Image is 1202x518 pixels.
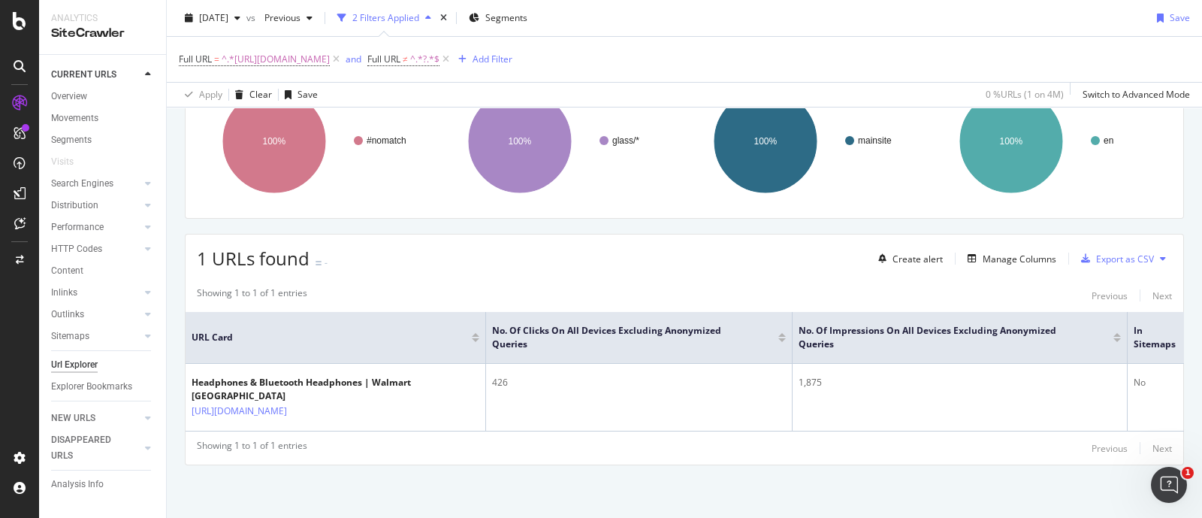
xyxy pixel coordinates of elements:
button: Switch to Advanced Mode [1077,83,1190,107]
text: #nomatch [367,135,406,146]
div: Overview [51,89,87,105]
div: Previous [1092,442,1128,455]
button: Save [279,83,318,107]
div: Explorer Bookmarks [51,379,132,395]
div: Export as CSV [1096,253,1154,265]
text: 100% [1000,136,1023,147]
div: Content [51,263,83,279]
a: Movements [51,111,156,126]
div: Create alert [892,253,943,265]
div: Manage Columns [983,253,1056,265]
div: 426 [492,376,786,389]
svg: A chart. [442,76,677,207]
div: 0 % URLs ( 1 on 4M ) [986,88,1064,101]
div: Clear [249,88,272,101]
button: 2 Filters Applied [331,6,437,30]
a: Explorer Bookmarks [51,379,156,395]
a: CURRENT URLS [51,67,140,83]
svg: A chart. [934,76,1168,207]
div: Showing 1 to 1 of 1 entries [197,439,307,457]
button: Previous [1092,286,1128,304]
div: Save [297,88,318,101]
span: In Sitemaps [1134,324,1186,351]
button: Segments [463,6,533,30]
button: Previous [1092,439,1128,457]
button: Previous [258,6,319,30]
div: Previous [1092,289,1128,302]
button: Next [1152,439,1172,457]
span: No. of Impressions On All Devices excluding anonymized queries [799,324,1091,351]
span: ≠ [403,53,408,65]
a: Content [51,263,156,279]
span: ^.*[URL][DOMAIN_NAME] [222,49,330,70]
text: mainsite [858,135,892,146]
a: NEW URLS [51,410,140,426]
a: Sitemaps [51,329,140,344]
div: times [437,11,450,26]
div: Switch to Advanced Mode [1083,88,1190,101]
a: [URL][DOMAIN_NAME] [192,404,287,419]
button: Clear [229,83,272,107]
a: Segments [51,132,156,148]
button: Next [1152,286,1172,304]
svg: A chart. [688,76,923,207]
span: Previous [258,11,300,24]
img: Equal [316,261,322,265]
div: CURRENT URLS [51,67,116,83]
button: and [346,52,361,66]
span: Full URL [367,53,400,65]
div: SiteCrawler [51,25,154,42]
span: 1 URLs found [197,246,310,271]
div: HTTP Codes [51,241,102,257]
div: Outlinks [51,307,84,323]
text: 100% [509,136,532,147]
span: 2025 Aug. 22nd [199,11,228,24]
a: Visits [51,154,89,170]
text: 100% [754,136,778,147]
span: URL Card [192,331,468,344]
span: = [214,53,219,65]
div: DISAPPEARED URLS [51,432,127,464]
a: Inlinks [51,285,140,301]
iframe: Intercom live chat [1151,467,1187,503]
div: Inlinks [51,285,77,301]
text: glass/* [612,135,639,146]
div: Apply [199,88,222,101]
div: Sitemaps [51,329,89,344]
button: Save [1151,6,1190,30]
div: Next [1152,442,1172,455]
div: Movements [51,111,98,126]
span: vs [246,11,258,24]
button: Apply [179,83,222,107]
span: Full URL [179,53,212,65]
button: Create alert [872,247,943,271]
span: 1 [1182,467,1194,479]
a: DISAPPEARED URLS [51,432,140,464]
a: Distribution [51,198,140,214]
a: Url Explorer [51,357,156,373]
div: Add Filter [473,53,512,65]
span: Segments [485,11,527,24]
div: and [346,53,361,65]
a: Search Engines [51,176,140,192]
span: No. of Clicks On All Devices excluding anonymized queries [492,324,756,351]
div: - [325,256,328,269]
div: Headphones & Bluetooth Headphones | Walmart [GEOGRAPHIC_DATA] [192,376,479,403]
div: Segments [51,132,92,148]
div: Search Engines [51,176,113,192]
div: Visits [51,154,74,170]
a: Performance [51,220,140,235]
div: Analysis Info [51,477,104,492]
button: Export as CSV [1075,247,1154,271]
div: A chart. [197,76,431,207]
div: NEW URLS [51,410,95,426]
a: Analysis Info [51,477,156,492]
div: Showing 1 to 1 of 1 entries [197,286,307,304]
a: HTTP Codes [51,241,140,257]
div: Next [1152,289,1172,302]
a: Overview [51,89,156,105]
button: Add Filter [452,50,512,68]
